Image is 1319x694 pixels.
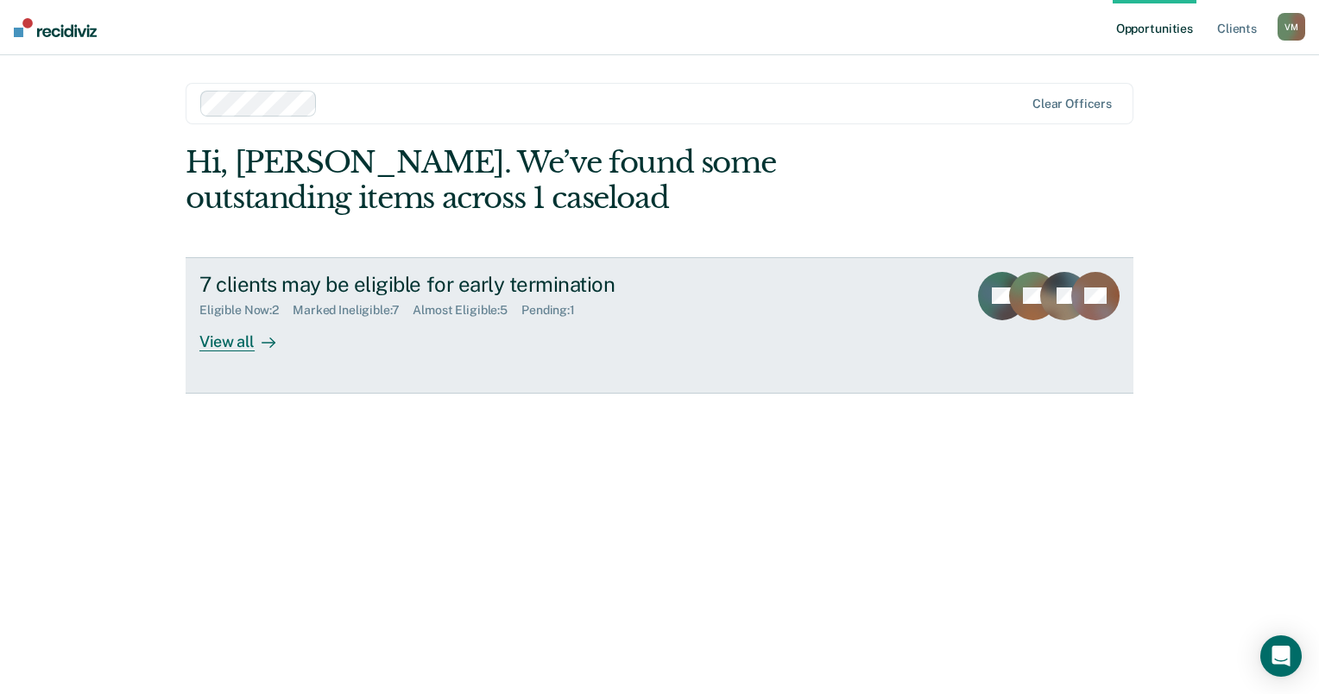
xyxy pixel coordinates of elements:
img: Recidiviz [14,18,97,37]
div: Hi, [PERSON_NAME]. We’ve found some outstanding items across 1 caseload [186,145,943,216]
div: View all [199,318,296,351]
div: Open Intercom Messenger [1260,635,1302,677]
div: V M [1278,13,1305,41]
div: Eligible Now : 2 [199,303,293,318]
div: Pending : 1 [521,303,589,318]
div: Clear officers [1032,97,1112,111]
a: 7 clients may be eligible for early terminationEligible Now:2Marked Ineligible:7Almost Eligible:5... [186,257,1133,394]
div: Almost Eligible : 5 [413,303,521,318]
div: 7 clients may be eligible for early termination [199,272,805,297]
div: Marked Ineligible : 7 [293,303,413,318]
button: VM [1278,13,1305,41]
